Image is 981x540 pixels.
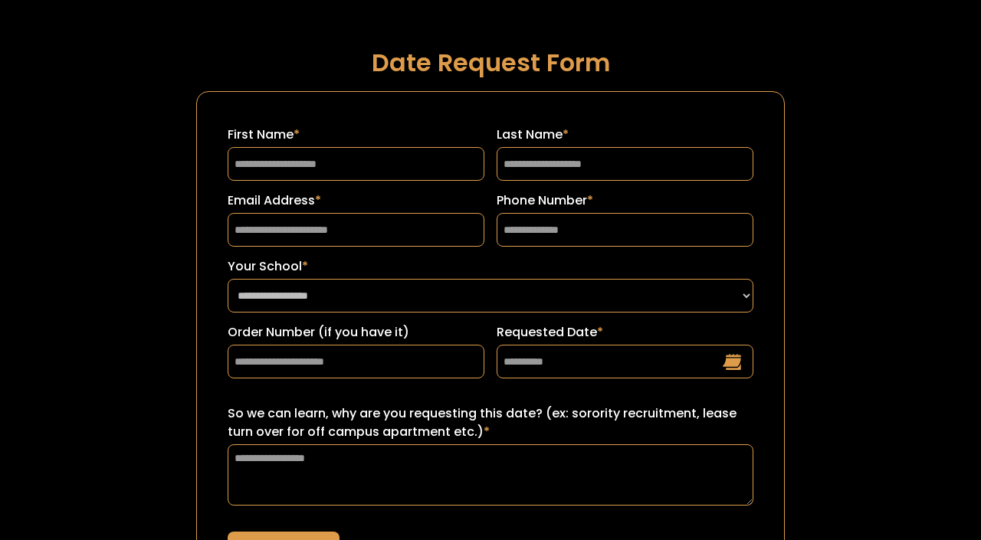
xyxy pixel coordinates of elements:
label: Last Name [497,126,753,144]
label: Email Address [228,191,484,210]
label: Requested Date [497,323,753,342]
h1: Date Request Form [196,49,785,76]
label: Phone Number [497,191,753,210]
label: Your School [228,257,753,276]
label: So we can learn, why are you requesting this date? (ex: sorority recruitment, lease turn over for... [228,404,753,441]
label: Order Number (if you have it) [228,323,484,342]
label: First Name [228,126,484,144]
